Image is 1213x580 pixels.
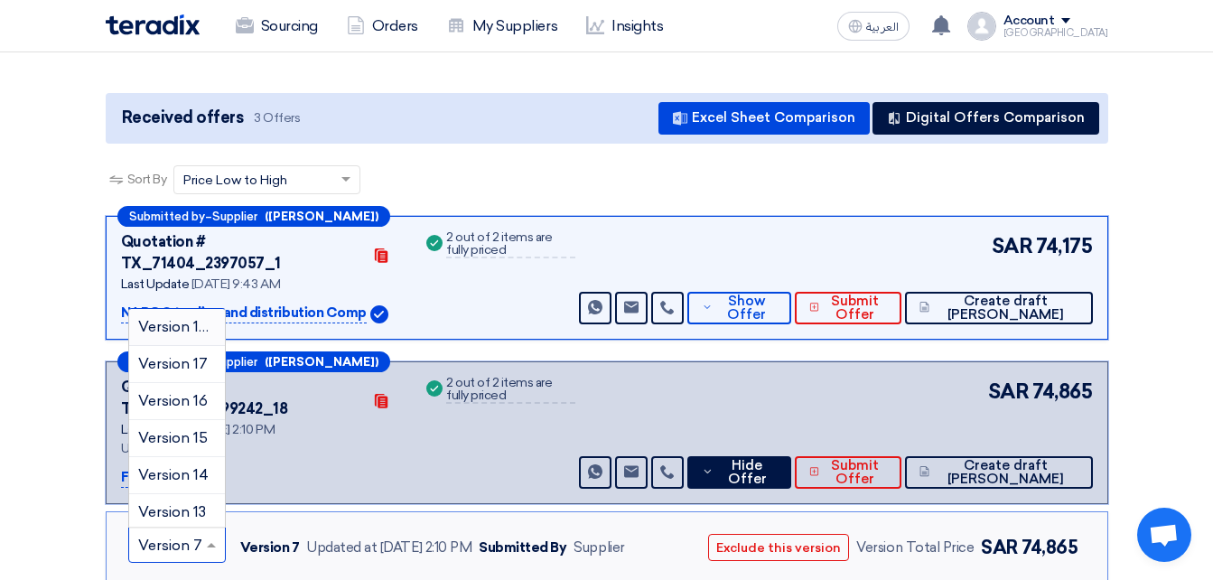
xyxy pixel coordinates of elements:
[981,537,1018,558] span: SAR
[121,276,190,292] span: Last Update
[866,21,899,33] span: العربية
[138,355,208,372] span: Version 17
[306,538,471,558] div: Updated at [DATE] 2:10 PM
[191,422,275,437] span: [DATE] 2:10 PM
[718,459,777,486] span: Hide Offer
[479,538,566,558] div: Submitted By
[1032,377,1092,407] span: 74,865
[795,292,901,324] button: Submit Offer
[127,170,167,189] span: Sort By
[1003,28,1108,38] div: [GEOGRAPHIC_DATA]
[122,106,244,130] span: Received offers
[138,503,206,520] span: Version 13
[574,538,624,558] div: Supplier
[138,466,209,483] span: Version 14
[572,6,677,46] a: Insights
[106,14,200,35] img: Teradix logo
[121,303,367,324] p: NAPCO trading and distribution Comp
[658,102,870,135] button: Excel Sheet Comparison
[905,292,1093,324] button: Create draft [PERSON_NAME]
[265,356,378,368] b: ([PERSON_NAME])
[121,439,402,458] div: Updated 18 times
[687,292,791,324] button: Show Offer
[138,429,208,446] span: Version 15
[191,276,280,292] span: [DATE] 9:43 AM
[1003,14,1055,29] div: Account
[708,534,849,561] button: Exclude this version
[121,467,182,489] p: Flex pack
[1022,537,1078,558] span: 74,865
[121,231,362,275] div: Quotation # TX_71404_2397057_1
[905,456,1093,489] button: Create draft [PERSON_NAME]
[1036,231,1092,261] span: 74,175
[183,171,287,190] span: Price Low to High
[687,456,791,489] button: Hide Offer
[117,206,390,227] div: –
[221,6,332,46] a: Sourcing
[967,12,996,41] img: profile_test.png
[992,231,1033,261] span: SAR
[121,422,190,437] span: Last Update
[988,377,1030,407] span: SAR
[1137,508,1191,562] div: Open chat
[332,6,433,46] a: Orders
[824,295,887,322] span: Submit Offer
[265,210,378,222] b: ([PERSON_NAME])
[856,538,974,558] div: Version Total Price
[446,231,575,258] div: 2 out of 2 items are fully priced
[872,102,1099,135] button: Digital Offers Comparison
[824,459,887,486] span: Submit Offer
[934,295,1078,322] span: Create draft [PERSON_NAME]
[121,377,362,420] div: Quotation # TX_71404_2399242_18
[212,356,257,368] span: Supplier
[129,210,205,222] span: Submitted by
[117,351,390,372] div: –
[446,377,575,404] div: 2 out of 2 items are fully priced
[837,12,910,41] button: العربية
[795,456,901,489] button: Submit Offer
[254,109,300,126] span: 3 Offers
[212,210,257,222] span: Supplier
[370,305,388,323] img: Verified Account
[433,6,572,46] a: My Suppliers
[717,295,777,322] span: Show Offer
[138,318,317,335] span: Version 18 (Latest Version)
[138,392,208,409] span: Version 16
[240,538,300,558] div: Version 7
[934,459,1078,486] span: Create draft [PERSON_NAME]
